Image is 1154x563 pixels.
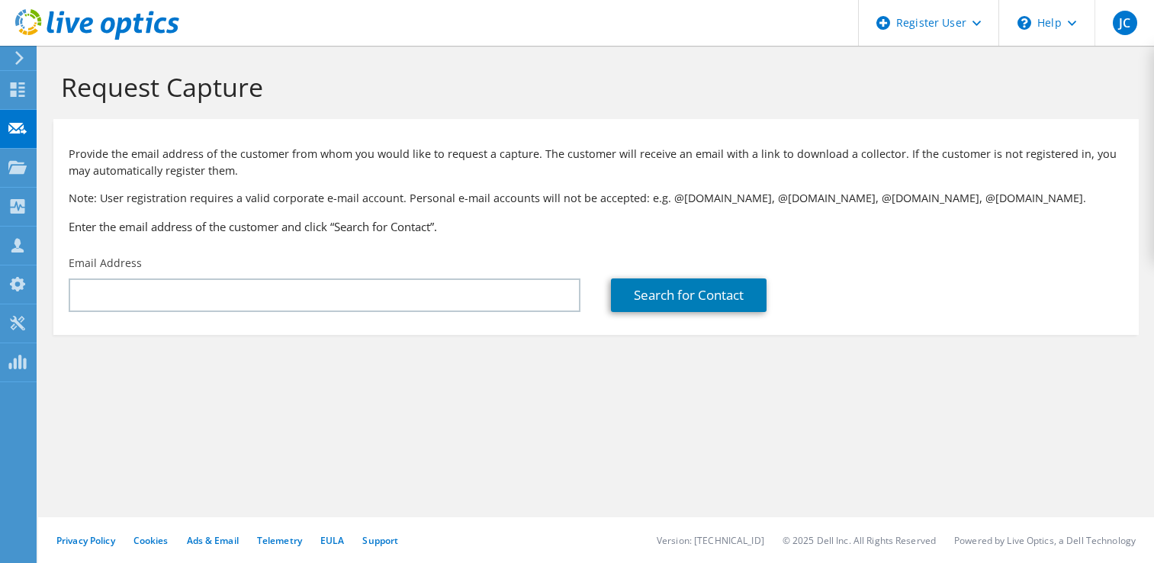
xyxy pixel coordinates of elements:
[69,218,1123,235] h3: Enter the email address of the customer and click “Search for Contact”.
[954,534,1136,547] li: Powered by Live Optics, a Dell Technology
[257,534,302,547] a: Telemetry
[187,534,239,547] a: Ads & Email
[611,278,767,312] a: Search for Contact
[783,534,936,547] li: © 2025 Dell Inc. All Rights Reserved
[61,71,1123,103] h1: Request Capture
[657,534,764,547] li: Version: [TECHNICAL_ID]
[69,146,1123,179] p: Provide the email address of the customer from whom you would like to request a capture. The cust...
[69,190,1123,207] p: Note: User registration requires a valid corporate e-mail account. Personal e-mail accounts will ...
[133,534,169,547] a: Cookies
[320,534,344,547] a: EULA
[1017,16,1031,30] svg: \n
[362,534,398,547] a: Support
[56,534,115,547] a: Privacy Policy
[1113,11,1137,35] span: JC
[69,256,142,271] label: Email Address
